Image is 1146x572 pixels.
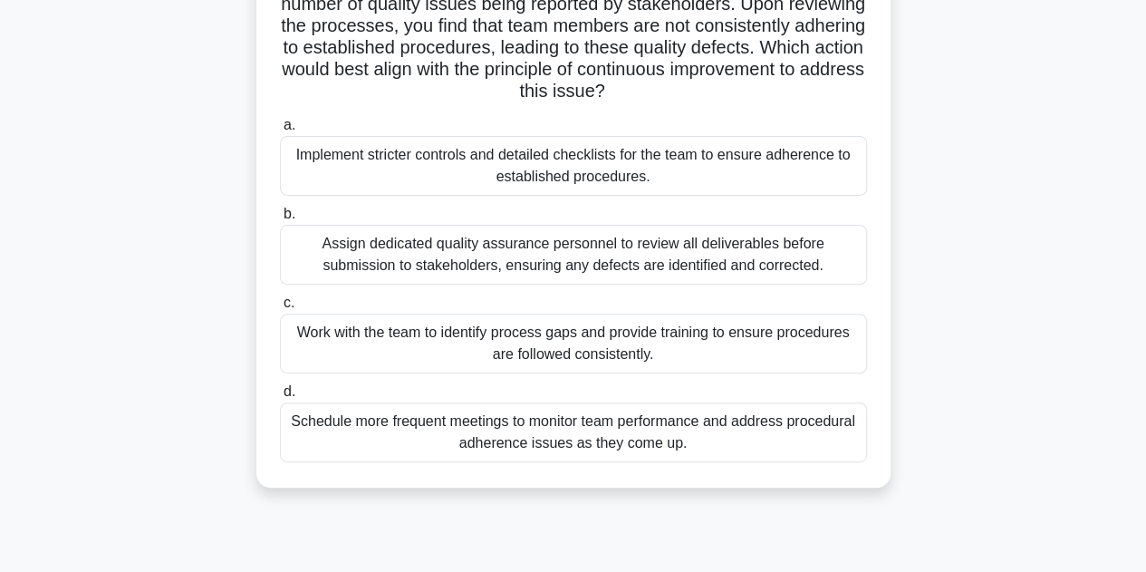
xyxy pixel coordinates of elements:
[284,383,295,399] span: d.
[280,136,867,196] div: Implement stricter controls and detailed checklists for the team to ensure adherence to establish...
[280,225,867,285] div: Assign dedicated quality assurance personnel to review all deliverables before submission to stak...
[284,295,294,310] span: c.
[284,206,295,221] span: b.
[280,402,867,462] div: Schedule more frequent meetings to monitor team performance and address procedural adherence issu...
[280,314,867,373] div: Work with the team to identify process gaps and provide training to ensure procedures are followe...
[284,117,295,132] span: a.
